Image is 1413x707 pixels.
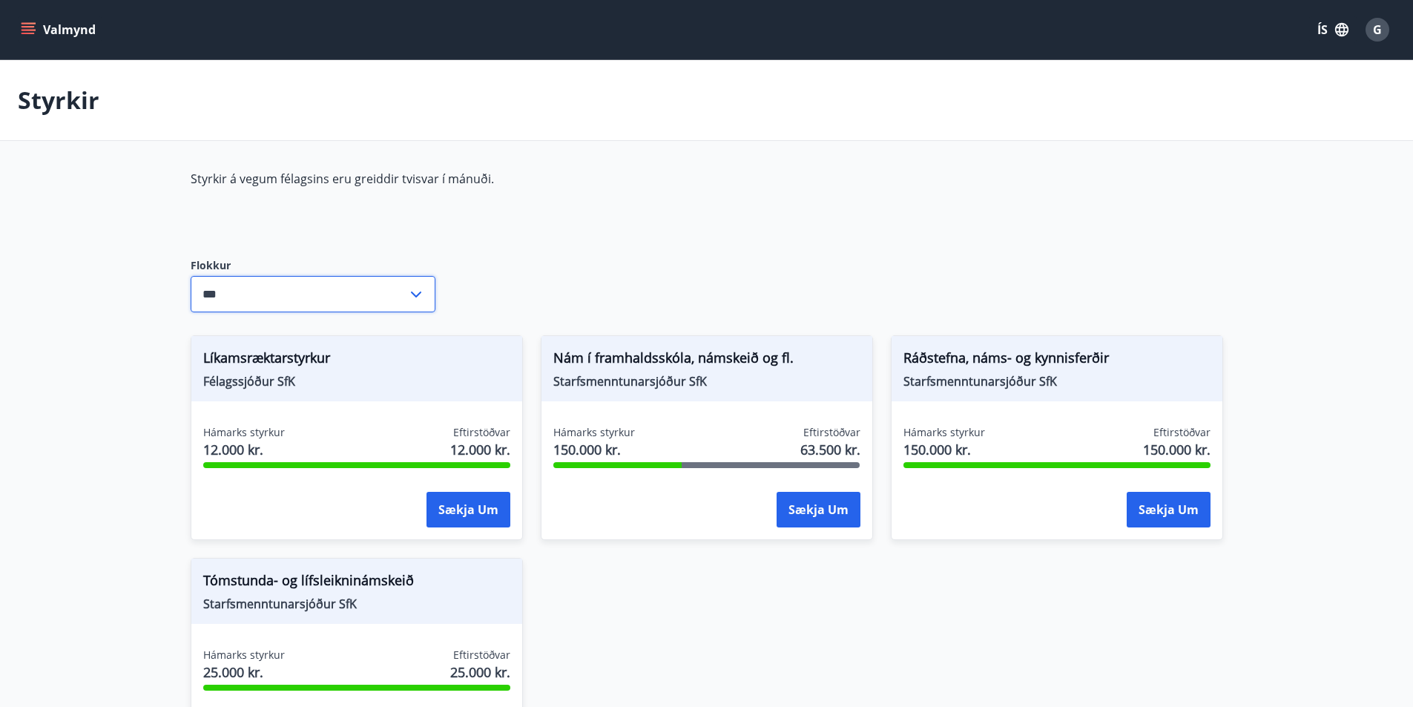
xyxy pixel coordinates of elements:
span: Eftirstöðvar [453,648,510,662]
span: Starfsmenntunarsjóður SfK [203,596,510,612]
span: Starfsmenntunarsjóður SfK [553,373,860,389]
span: Hámarks styrkur [553,425,635,440]
span: 63.500 kr. [800,440,860,459]
button: Sækja um [1127,492,1211,527]
span: Tómstunda- og lífsleikninámskeið [203,570,510,596]
span: 12.000 kr. [450,440,510,459]
button: ÍS [1309,16,1357,43]
span: Nám í framhaldsskóla, námskeið og fl. [553,348,860,373]
span: Félagssjóður SfK [203,373,510,389]
label: Flokkur [191,258,435,273]
p: Styrkir [18,84,99,116]
span: 25.000 kr. [450,662,510,682]
span: 150.000 kr. [1143,440,1211,459]
span: 150.000 kr. [553,440,635,459]
span: Líkamsræktarstyrkur [203,348,510,373]
span: 25.000 kr. [203,662,285,682]
span: G [1373,22,1382,38]
button: menu [18,16,102,43]
span: Hámarks styrkur [903,425,985,440]
span: 12.000 kr. [203,440,285,459]
button: Sækja um [777,492,860,527]
button: G [1360,12,1395,47]
span: Eftirstöðvar [453,425,510,440]
span: Eftirstöðvar [1153,425,1211,440]
p: Styrkir á vegum félagsins eru greiddir tvisvar í mánuði. [191,171,891,187]
span: Hámarks styrkur [203,648,285,662]
span: Eftirstöðvar [803,425,860,440]
span: 150.000 kr. [903,440,985,459]
button: Sækja um [426,492,510,527]
span: Hámarks styrkur [203,425,285,440]
span: Starfsmenntunarsjóður SfK [903,373,1211,389]
span: Ráðstefna, náms- og kynnisferðir [903,348,1211,373]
